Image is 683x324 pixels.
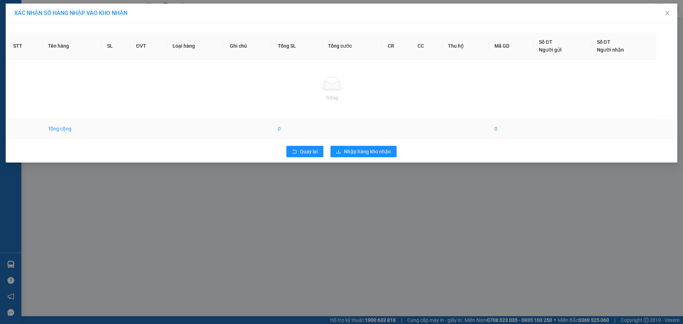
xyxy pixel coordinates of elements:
[7,32,42,60] th: STT
[539,39,552,45] span: Số ĐT
[224,32,272,60] th: Ghi chú
[330,146,397,157] button: downloadNhập hàng kho nhận
[272,119,322,139] td: 0
[292,149,297,155] span: rollback
[131,32,167,60] th: ĐVT
[539,47,562,53] span: Người gửi
[665,10,670,16] span: close
[67,17,297,26] li: [STREET_ADDRESS][PERSON_NAME]. [GEOGRAPHIC_DATA], Tỉnh [GEOGRAPHIC_DATA]
[382,32,412,60] th: CR
[272,32,322,60] th: Tổng SL
[344,148,391,155] span: Nhập hàng kho nhận
[597,47,624,53] span: Người nhận
[322,32,382,60] th: Tổng cước
[442,32,488,60] th: Thu hộ
[13,94,651,102] div: Trống
[597,39,610,45] span: Số ĐT
[101,32,130,60] th: SL
[657,4,677,23] button: Close
[9,52,80,63] b: GỬI : PV Gò Dầu
[167,32,224,60] th: Loại hàng
[9,9,44,44] img: logo.jpg
[412,32,442,60] th: CC
[67,26,297,35] li: Hotline: 1900 8153
[42,32,101,60] th: Tên hàng
[489,32,533,60] th: Mã GD
[14,10,127,16] span: XÁC NHẬN SỐ HÀNG NHẬP VÀO KHO NHẬN
[300,148,318,155] span: Quay lại
[336,149,341,155] span: download
[286,146,323,157] button: rollbackQuay lại
[489,119,533,139] td: 0
[42,119,101,139] td: Tổng cộng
